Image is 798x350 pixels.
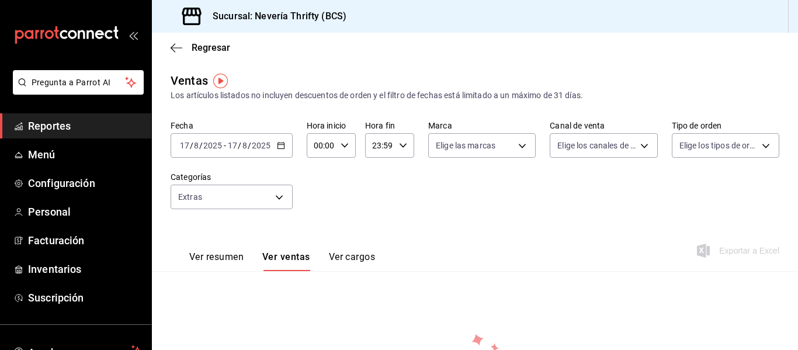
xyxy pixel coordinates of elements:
[251,141,271,150] input: ----
[203,9,346,23] h3: Sucursal: Nevería Thrifty (BCS)
[28,233,142,248] span: Facturación
[193,141,199,150] input: --
[32,77,126,89] span: Pregunta a Parrot AI
[238,141,241,150] span: /
[242,141,248,150] input: --
[557,140,636,151] span: Elige los canales de venta
[203,141,223,150] input: ----
[192,42,230,53] span: Regresar
[262,251,310,271] button: Ver ventas
[227,141,238,150] input: --
[550,122,657,130] label: Canal de venta
[213,74,228,88] img: Tooltip marker
[171,42,230,53] button: Regresar
[28,261,142,277] span: Inventarios
[28,118,142,134] span: Reportes
[190,141,193,150] span: /
[28,204,142,220] span: Personal
[171,122,293,130] label: Fecha
[171,72,208,89] div: Ventas
[248,141,251,150] span: /
[307,122,356,130] label: Hora inicio
[13,70,144,95] button: Pregunta a Parrot AI
[8,85,144,97] a: Pregunta a Parrot AI
[428,122,536,130] label: Marca
[672,122,779,130] label: Tipo de orden
[199,141,203,150] span: /
[224,141,226,150] span: -
[28,175,142,191] span: Configuración
[171,173,293,181] label: Categorías
[178,191,202,203] span: Extras
[171,89,779,102] div: Los artículos listados no incluyen descuentos de orden y el filtro de fechas está limitado a un m...
[189,251,244,271] button: Ver resumen
[679,140,758,151] span: Elige los tipos de orden
[28,147,142,162] span: Menú
[129,30,138,40] button: open_drawer_menu
[329,251,376,271] button: Ver cargos
[189,251,375,271] div: navigation tabs
[179,141,190,150] input: --
[365,122,414,130] label: Hora fin
[436,140,495,151] span: Elige las marcas
[28,290,142,306] span: Suscripción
